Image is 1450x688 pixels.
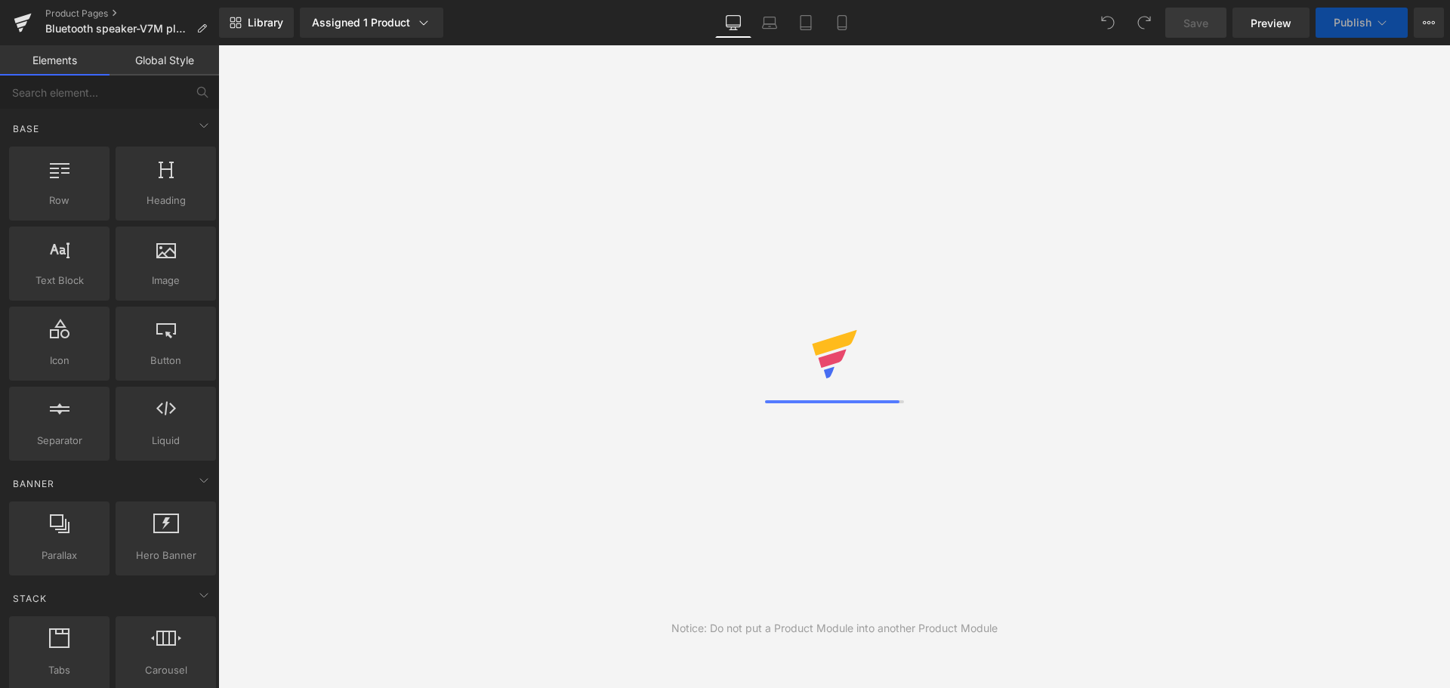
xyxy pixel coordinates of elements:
button: Undo [1093,8,1123,38]
a: Desktop [715,8,751,38]
span: Carousel [120,662,211,678]
button: Redo [1129,8,1159,38]
a: New Library [219,8,294,38]
span: Library [248,16,283,29]
a: Preview [1232,8,1310,38]
span: Row [14,193,105,208]
div: Notice: Do not put a Product Module into another Product Module [671,620,998,637]
span: Stack [11,591,48,606]
span: Publish [1334,17,1371,29]
span: Tabs [14,662,105,678]
span: Heading [120,193,211,208]
a: Global Style [110,45,219,76]
span: Image [120,273,211,288]
span: Icon [14,353,105,369]
span: Separator [14,433,105,449]
span: Base [11,122,41,136]
span: Hero Banner [120,548,211,563]
span: Parallax [14,548,105,563]
a: Mobile [824,8,860,38]
span: Preview [1251,15,1291,31]
span: Bluetooth speaker-V7M plus Light [45,23,190,35]
span: Liquid [120,433,211,449]
a: Product Pages [45,8,219,20]
button: More [1414,8,1444,38]
button: Publish [1316,8,1408,38]
span: Banner [11,477,56,491]
span: Save [1183,15,1208,31]
a: Laptop [751,8,788,38]
a: Tablet [788,8,824,38]
span: Button [120,353,211,369]
div: Assigned 1 Product [312,15,431,30]
span: Text Block [14,273,105,288]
